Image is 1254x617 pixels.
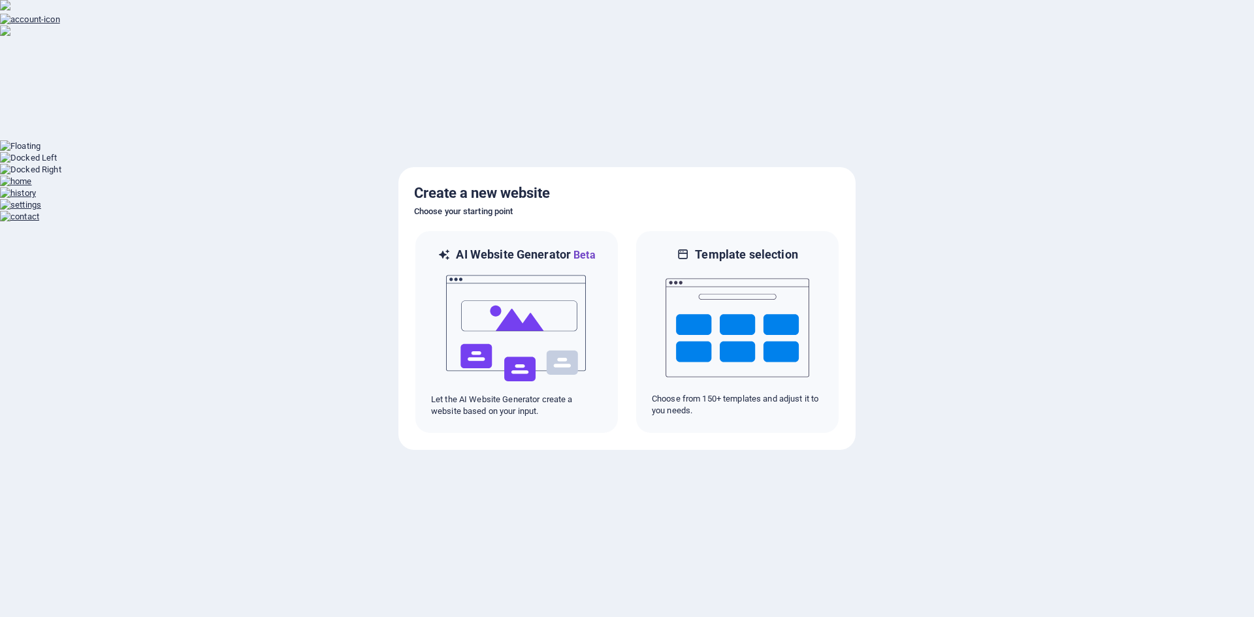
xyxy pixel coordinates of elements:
p: Let the AI Website Generator create a website based on your input. [431,394,602,417]
div: AI Website GeneratorBetaaiLet the AI Website Generator create a website based on your input. [414,230,619,434]
h6: Template selection [695,247,797,262]
span: Beta [571,249,596,261]
div: Template selectionChoose from 150+ templates and adjust it to you needs. [635,230,840,434]
p: Choose from 150+ templates and adjust it to you needs. [652,393,823,417]
h6: Choose your starting point [414,204,840,219]
img: ai [445,263,588,394]
h5: Create a new website [414,183,840,204]
h6: AI Website Generator [456,247,595,263]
